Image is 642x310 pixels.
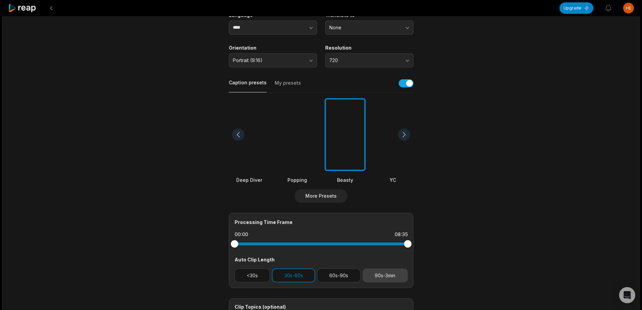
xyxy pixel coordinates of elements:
button: 60s-90s [317,269,361,282]
button: Portrait (9:16) [229,53,317,67]
div: 08:35 [395,231,408,238]
div: Deep Diver [229,176,270,184]
div: Auto Clip Length [235,256,408,263]
div: Popping [277,176,318,184]
span: Portrait (9:16) [233,57,304,63]
button: More Presets [295,189,347,203]
span: 720 [329,57,400,63]
button: 90s-3min [363,269,408,282]
button: 720 [325,53,414,67]
span: None [329,25,400,31]
button: <30s [235,269,270,282]
div: Open Intercom Messenger [619,287,635,303]
div: Clip Topics (optional) [235,304,408,310]
button: Caption presets [229,79,267,92]
label: Resolution [325,45,414,51]
div: Processing Time Frame [235,219,408,226]
div: YC [372,176,414,184]
div: 00:00 [235,231,248,238]
label: Orientation [229,45,317,51]
button: None [325,21,414,35]
div: Beasty [325,176,366,184]
button: Upgrade [559,2,593,14]
button: My presets [275,80,301,92]
button: 30s-60s [272,269,315,282]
